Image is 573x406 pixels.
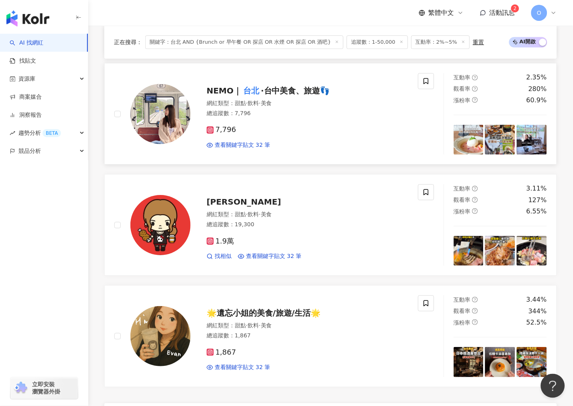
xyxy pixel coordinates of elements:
[207,211,408,219] div: 網紅類型 ：
[526,295,547,304] div: 3.44%
[517,236,547,266] img: post-image
[526,96,547,105] div: 60.9%
[259,211,260,217] span: ·
[10,93,42,101] a: 商案媒合
[472,75,478,80] span: question-circle
[235,322,246,329] span: 甜點
[207,363,270,371] a: 查看關鍵字貼文 32 筆
[207,126,236,134] span: 7,796
[454,74,471,81] span: 互動率
[215,141,270,149] span: 查看關鍵字貼文 32 筆
[517,347,547,377] img: post-image
[207,237,234,246] span: 1.9萬
[526,318,547,327] div: 52.5%
[6,10,49,26] img: logo
[235,100,246,106] span: 甜點
[13,382,28,395] img: chrome extension
[246,322,248,329] span: ·
[10,130,15,136] span: rise
[207,332,408,340] div: 總追蹤數 ： 1,867
[207,252,232,260] a: 找相似
[10,111,42,119] a: 洞察報告
[261,211,272,217] span: 美食
[207,141,270,149] a: 查看關鍵字貼文 32 筆
[215,363,270,371] span: 查看關鍵字貼文 32 筆
[517,125,547,155] img: post-image
[207,110,408,118] div: 總追蹤數 ： 7,796
[454,85,471,92] span: 觀看率
[242,84,261,97] mark: 台北
[472,208,478,214] span: question-circle
[526,184,547,193] div: 3.11%
[514,6,517,11] span: 2
[114,39,142,45] span: 正在搜尋 ：
[485,125,515,155] img: post-image
[207,86,242,95] span: NEMO｜
[472,86,478,91] span: question-circle
[485,347,515,377] img: post-image
[207,221,408,229] div: 總追蹤數 ： 19,300
[261,100,272,106] span: 美食
[259,100,260,106] span: ·
[528,307,547,316] div: 344%
[473,39,484,45] div: 重置
[541,374,565,398] iframe: Help Scout Beacon - Open
[454,236,484,266] img: post-image
[10,57,36,65] a: 找貼文
[207,322,408,330] div: 網紅類型 ：
[130,306,191,366] img: KOL Avatar
[18,142,41,160] span: 競品分析
[472,319,478,325] span: question-circle
[454,185,471,192] span: 互動率
[259,322,260,329] span: ·
[490,9,515,16] span: 活動訊息
[207,348,236,357] span: 1,867
[429,8,454,17] span: 繁體中文
[104,285,557,387] a: KOL Avatar🌟遺忘小姐的美食/旅遊/生活🌟網紅類型：甜點·飲料·美食總追蹤數：1,8671,867查看關鍵字貼文 32 筆互動率question-circle3.44%觀看率questi...
[454,125,484,155] img: post-image
[207,99,408,108] div: 網紅類型 ：
[537,8,541,17] span: O
[528,196,547,205] div: 127%
[10,378,78,399] a: chrome extension立即安裝 瀏覽器外掛
[485,236,515,266] img: post-image
[104,63,557,164] a: KOL AvatarNEMO｜台北·台中美食、旅遊👣網紅類型：甜點·飲料·美食總追蹤數：7,7967,796查看關鍵字貼文 32 筆互動率question-circle2.35%觀看率quest...
[215,252,232,260] span: 找相似
[472,297,478,302] span: question-circle
[235,211,246,217] span: 甜點
[454,296,471,303] span: 互動率
[130,195,191,255] img: KOL Avatar
[454,308,471,314] span: 觀看率
[10,39,43,47] a: searchAI 找網紅
[207,308,321,318] span: 🌟遺忘小姐的美食/旅遊/生活🌟
[472,186,478,191] span: question-circle
[526,73,547,82] div: 2.35%
[472,197,478,203] span: question-circle
[43,129,61,137] div: BETA
[248,211,259,217] span: 飲料
[454,197,471,203] span: 觀看率
[511,4,519,12] sup: 2
[472,97,478,103] span: question-circle
[32,381,60,396] span: 立即安裝 瀏覽器外掛
[454,347,484,377] img: post-image
[454,208,471,215] span: 漲粉率
[238,252,302,260] a: 查看關鍵字貼文 32 筆
[454,319,471,326] span: 漲粉率
[18,70,35,88] span: 資源庫
[104,174,557,276] a: KOL Avatar[PERSON_NAME]網紅類型：甜點·飲料·美食總追蹤數：19,3001.9萬找相似查看關鍵字貼文 32 筆互動率question-circle3.11%觀看率quest...
[261,322,272,329] span: 美食
[207,197,281,207] span: [PERSON_NAME]
[248,100,259,106] span: 飲料
[347,35,408,49] span: 追蹤數：1-50,000
[261,86,330,95] span: ·台中美食、旅遊👣
[246,252,302,260] span: 查看關鍵字貼文 32 筆
[145,35,343,49] span: 關鍵字：台北 AND {Brunch or 早午餐 OR 探店 OR 水煙 OR 探店 OR 酒吧}
[472,308,478,314] span: question-circle
[528,85,547,93] div: 280%
[248,322,259,329] span: 飲料
[246,100,248,106] span: ·
[454,97,471,104] span: 漲粉率
[18,124,61,142] span: 趨勢分析
[246,211,248,217] span: ·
